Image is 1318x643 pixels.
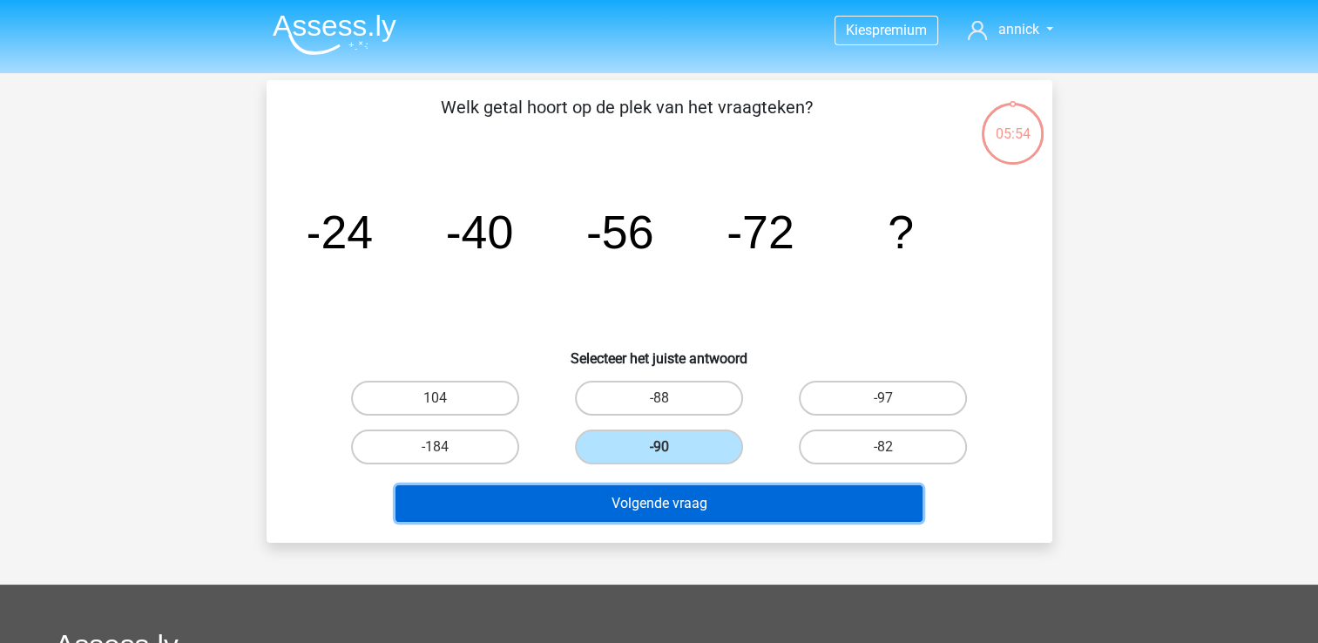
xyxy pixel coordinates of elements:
[273,14,396,55] img: Assessly
[575,430,743,464] label: -90
[294,94,959,146] p: Welk getal hoort op de plek van het vraagteken?
[799,430,967,464] label: -82
[980,101,1045,145] div: 05:54
[445,206,513,258] tspan: -40
[395,485,923,522] button: Volgende vraag
[835,18,937,42] a: Kiespremium
[872,22,927,38] span: premium
[585,206,653,258] tspan: -56
[575,381,743,416] label: -88
[846,22,872,38] span: Kies
[351,381,519,416] label: 104
[961,19,1059,40] a: annick
[727,206,794,258] tspan: -72
[997,21,1038,37] span: annick
[351,430,519,464] label: -184
[888,206,914,258] tspan: ?
[799,381,967,416] label: -97
[294,336,1024,367] h6: Selecteer het juiste antwoord
[305,206,373,258] tspan: -24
